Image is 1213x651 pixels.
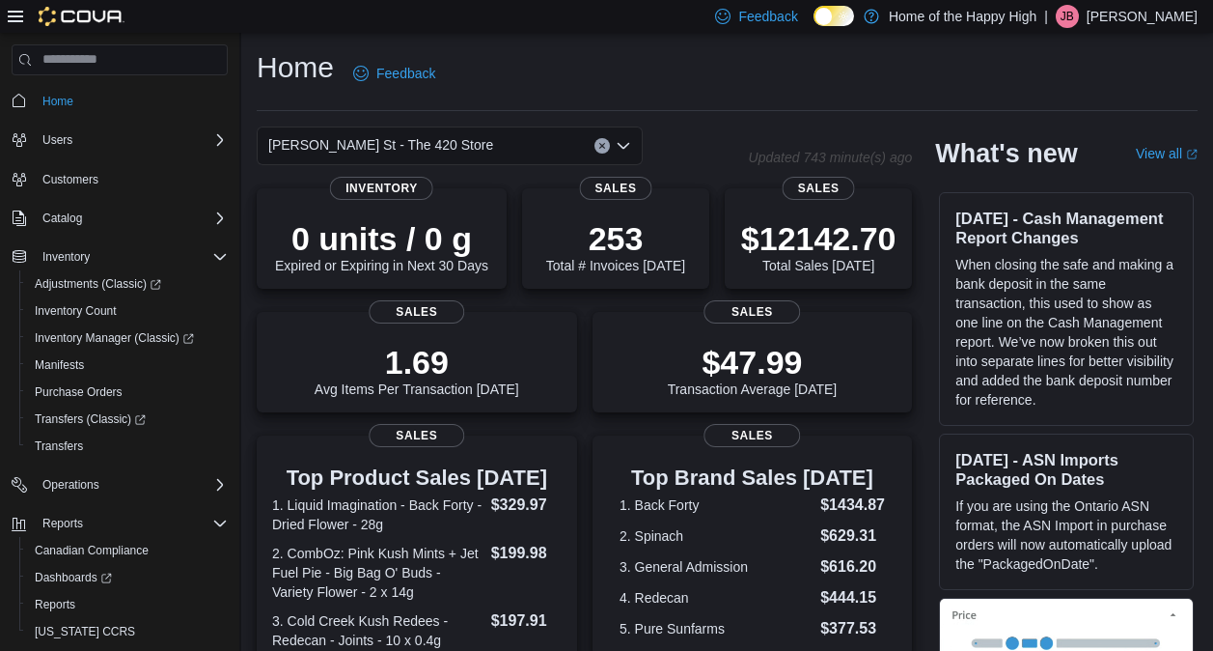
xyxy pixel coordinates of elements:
p: When closing the safe and making a bank deposit in the same transaction, this used to show as one... [955,255,1177,410]
dd: $377.53 [820,617,885,640]
a: Purchase Orders [27,381,130,404]
button: Purchase Orders [19,379,235,406]
a: Inventory Count [27,299,124,323]
h3: [DATE] - Cash Management Report Changes [955,209,1177,247]
p: | [1044,5,1048,28]
span: Sales [369,300,464,324]
span: Feedback [738,7,797,26]
span: Reports [35,512,228,535]
span: Inventory Count [35,303,117,319]
button: Reports [19,591,235,618]
span: Catalog [35,207,228,230]
span: Reports [27,593,228,616]
dd: $197.91 [491,609,562,633]
span: Feedback [376,64,435,83]
span: Dark Mode [813,26,814,27]
h3: Top Brand Sales [DATE] [620,467,885,490]
p: If you are using the Ontario ASN format, the ASN Import in purchase orders will now automatically... [955,496,1177,574]
div: Jeroen Brasz [1056,5,1079,28]
button: Catalog [35,207,90,230]
dt: 1. Liquid Imagination - Back Forty - Dried Flower - 28g [272,495,483,534]
span: Sales [704,300,800,324]
span: Purchase Orders [27,381,228,404]
p: [PERSON_NAME] [1087,5,1198,28]
span: Inventory Manager (Classic) [27,326,228,350]
h1: Home [257,48,334,87]
h3: [DATE] - ASN Imports Packaged On Dates [955,450,1177,489]
span: [PERSON_NAME] St - The 420 Store [268,133,493,156]
a: Canadian Compliance [27,539,156,562]
span: Dashboards [27,566,228,589]
a: Manifests [27,354,92,377]
span: Customers [42,172,98,187]
button: Reports [35,512,91,535]
span: Purchase Orders [35,384,123,400]
button: Operations [4,471,235,498]
dt: 2. Spinach [620,526,813,546]
button: Manifests [19,352,235,379]
div: Avg Items Per Transaction [DATE] [315,343,519,397]
button: Catalog [4,205,235,232]
span: Sales [783,177,855,200]
a: Customers [35,168,106,191]
a: Dashboards [19,564,235,591]
button: Operations [35,473,107,496]
button: Inventory Count [19,297,235,325]
button: Reports [4,510,235,537]
span: JB [1061,5,1074,28]
span: Operations [35,473,228,496]
div: Total Sales [DATE] [741,219,896,273]
span: Inventory [42,249,90,265]
span: Sales [580,177,652,200]
span: Home [35,89,228,113]
button: Canadian Compliance [19,537,235,564]
span: Manifests [35,357,84,373]
span: Inventory Count [27,299,228,323]
a: Feedback [345,54,443,93]
a: Dashboards [27,566,120,589]
div: Expired or Expiring in Next 30 Days [275,219,488,273]
input: Dark Mode [813,6,854,26]
a: Transfers (Classic) [27,408,153,431]
button: Users [4,127,235,154]
span: Adjustments (Classic) [27,272,228,296]
a: Reports [27,593,83,616]
button: Inventory [4,243,235,270]
span: Users [42,132,72,148]
button: Home [4,87,235,115]
dd: $616.20 [820,555,885,579]
a: [US_STATE] CCRS [27,620,143,643]
dt: 3. General Admission [620,557,813,577]
dt: 1. Back Forty [620,495,813,515]
div: Transaction Average [DATE] [668,343,838,397]
span: Home [42,94,73,109]
span: Inventory Manager (Classic) [35,330,194,346]
button: Inventory [35,245,97,269]
p: $47.99 [668,343,838,382]
p: Home of the Happy High [889,5,1036,28]
span: Transfers [35,439,83,454]
a: Transfers (Classic) [19,406,235,433]
span: Reports [42,516,83,531]
div: Total # Invoices [DATE] [546,219,685,273]
button: [US_STATE] CCRS [19,618,235,645]
span: Transfers (Classic) [27,408,228,431]
a: View allExternal link [1136,146,1198,161]
p: Updated 743 minute(s) ago [749,150,913,165]
span: Transfers (Classic) [35,411,146,427]
span: [US_STATE] CCRS [35,624,135,639]
span: Reports [35,597,75,612]
dt: 2. CombOz: Pink Kush Mints + Jet Fuel Pie - Big Bag O' Buds - Variety Flower - 2 x 14g [272,544,483,602]
dd: $329.97 [491,494,562,517]
a: Transfers [27,435,91,458]
button: Customers [4,165,235,193]
p: 1.69 [315,343,519,382]
a: Inventory Manager (Classic) [19,325,235,352]
span: Adjustments (Classic) [35,276,161,292]
span: Inventory [35,245,228,269]
dt: 5. Pure Sunfarms [620,619,813,638]
span: Sales [369,424,464,447]
p: 253 [546,219,685,258]
button: Transfers [19,433,235,460]
dd: $1434.87 [820,494,885,517]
